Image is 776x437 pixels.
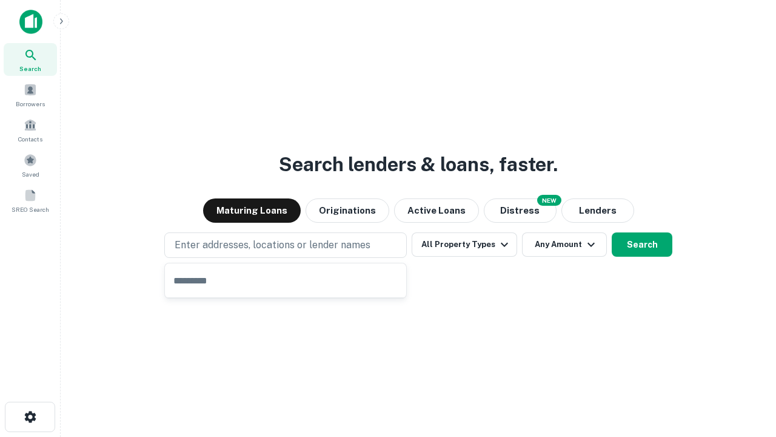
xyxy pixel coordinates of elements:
a: Contacts [4,113,57,146]
span: Saved [22,169,39,179]
button: Enter addresses, locations or lender names [164,232,407,258]
button: Active Loans [394,198,479,223]
a: Search [4,43,57,76]
span: SREO Search [12,205,49,214]
button: Any Amount [522,232,607,257]
span: Borrowers [16,99,45,109]
span: Contacts [18,134,42,144]
button: Lenders [561,198,634,223]
button: Maturing Loans [203,198,301,223]
img: capitalize-icon.png [19,10,42,34]
span: Search [19,64,41,73]
a: Saved [4,149,57,181]
p: Enter addresses, locations or lender names [175,238,370,252]
a: SREO Search [4,184,57,217]
button: Search [612,232,672,257]
button: Originations [306,198,389,223]
div: NEW [537,195,561,206]
button: All Property Types [412,232,517,257]
h3: Search lenders & loans, faster. [279,150,558,179]
button: Search distressed loans with lien and other non-mortgage details. [484,198,557,223]
iframe: Chat Widget [715,340,776,398]
a: Borrowers [4,78,57,111]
